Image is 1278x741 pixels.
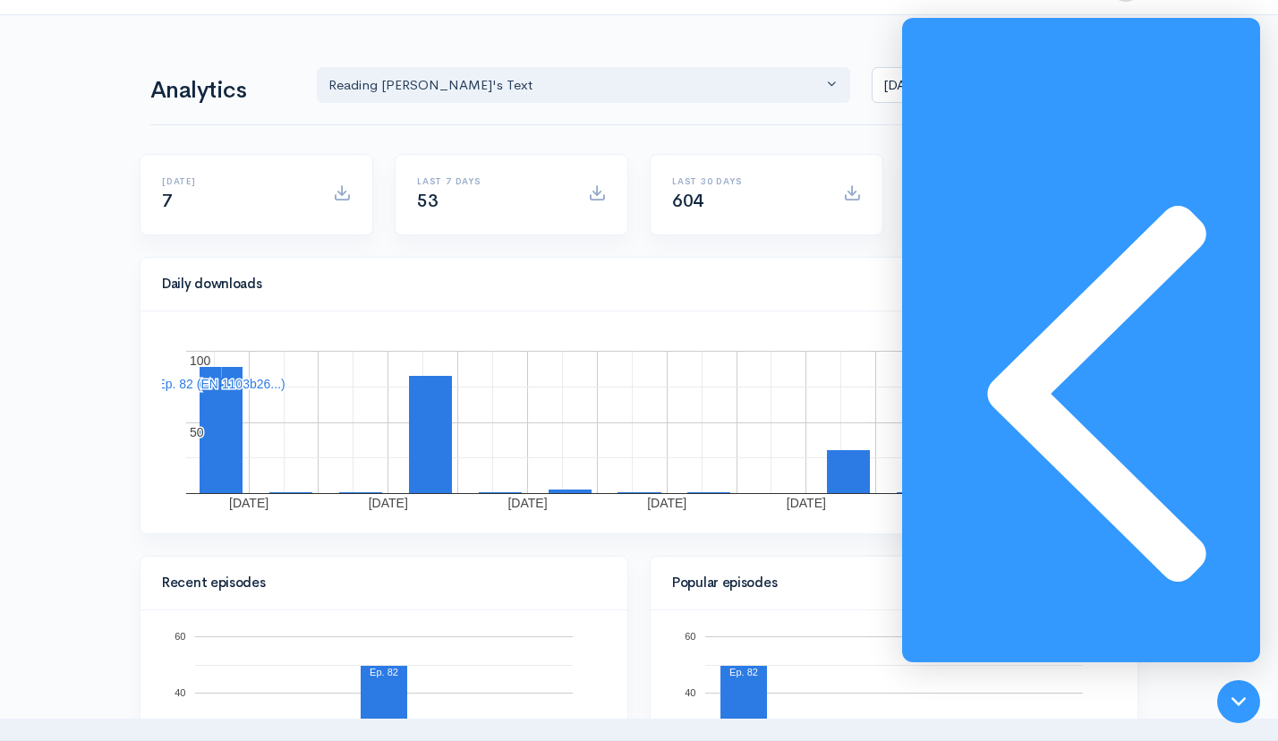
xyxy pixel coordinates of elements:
[162,176,311,186] h6: [DATE]
[328,75,822,96] div: Reading [PERSON_NAME]'s Text
[162,575,595,591] h4: Recent episodes
[190,425,204,439] text: 50
[162,333,1116,512] svg: A chart.
[685,687,695,698] text: 40
[902,18,1260,662] iframe: gist-messenger-iframe
[672,575,998,591] h4: Popular episodes
[162,190,173,212] span: 7
[647,496,686,510] text: [DATE]
[417,190,438,212] span: 53
[672,190,703,212] span: 604
[190,353,211,368] text: 100
[729,667,758,677] text: Ep. 82
[175,687,185,698] text: 40
[685,631,695,642] text: 60
[229,496,268,510] text: [DATE]
[317,67,850,104] button: Reading Aristotle's Text
[157,377,285,391] text: Ep. 82 (EN 1103b26...)
[672,176,822,186] h6: Last 30 days
[370,667,398,677] text: Ep. 82
[150,78,295,104] h1: Analytics
[162,277,920,292] h4: Daily downloads
[787,496,826,510] text: [DATE]
[175,631,185,642] text: 60
[369,496,408,510] text: [DATE]
[872,67,1092,104] input: analytics date range selector
[1217,680,1260,723] iframe: gist-messenger-bubble-iframe
[417,176,567,186] h6: Last 7 days
[507,496,547,510] text: [DATE]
